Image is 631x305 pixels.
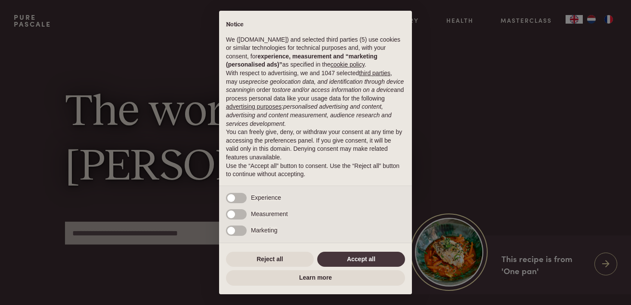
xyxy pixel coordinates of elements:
a: cookie policy [331,61,365,68]
em: personalised advertising and content, advertising and content measurement, audience research and ... [226,103,391,127]
p: We ([DOMAIN_NAME]) and selected third parties (5) use cookies or similar technologies for technic... [226,36,405,69]
strong: experience, measurement and “marketing (personalised ads)” [226,53,377,68]
span: Marketing [251,227,277,234]
em: store and/or access information on a device [277,86,394,93]
button: Accept all [317,252,405,267]
button: Reject all [226,252,314,267]
button: Learn more [226,270,405,286]
button: third parties [359,69,390,78]
p: You can freely give, deny, or withdraw your consent at any time by accessing the preferences pane... [226,128,405,162]
span: Measurement [251,210,288,217]
span: Experience [251,194,281,201]
p: Use the “Accept all” button to consent. Use the “Reject all” button to continue without accepting. [226,162,405,179]
p: With respect to advertising, we and 1047 selected , may use in order to and process personal data... [226,69,405,128]
button: advertising purposes [226,103,281,111]
h2: Notice [226,21,405,29]
em: precise geolocation data, and identification through device scanning [226,78,404,94]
